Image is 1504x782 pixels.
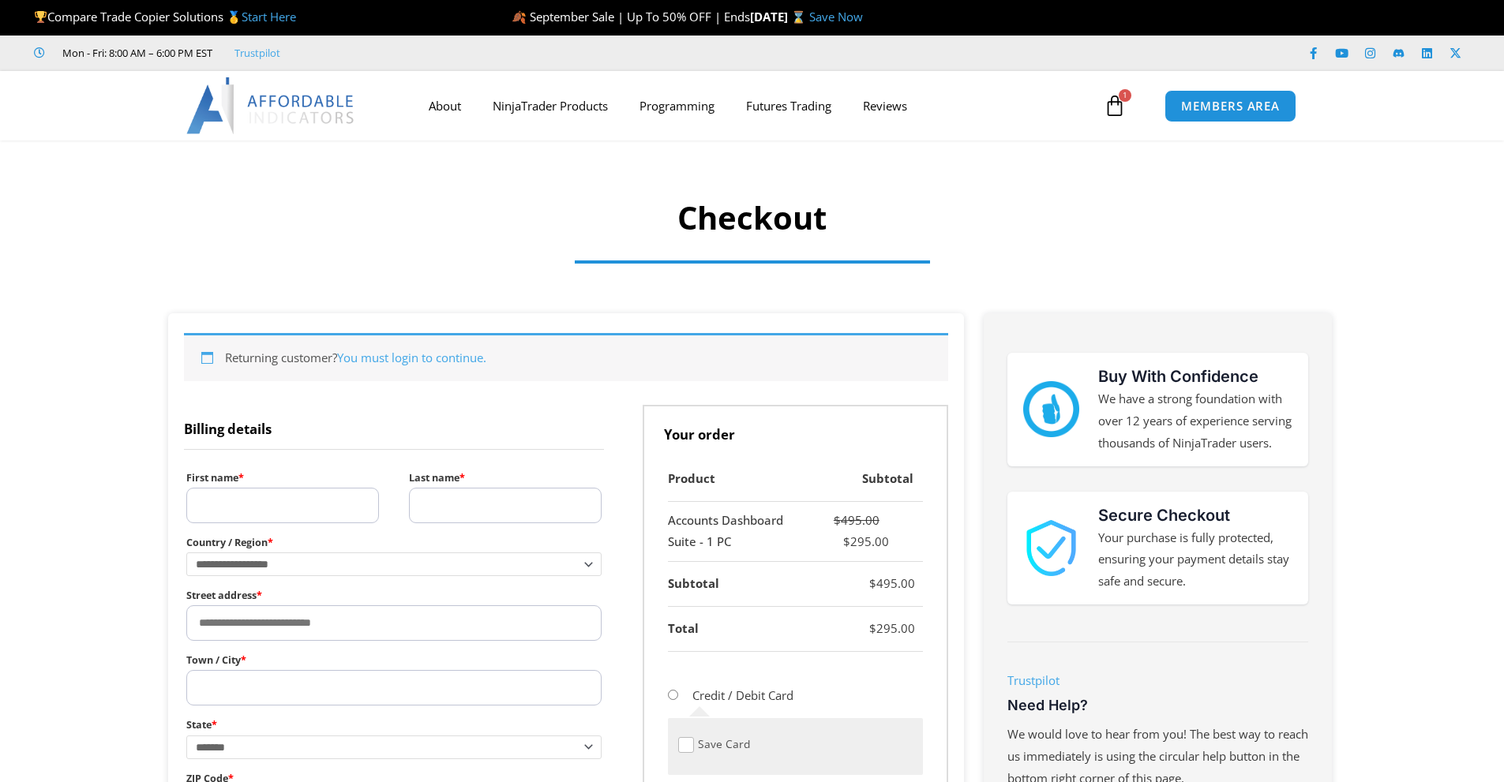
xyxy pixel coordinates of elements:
[869,575,915,591] bdi: 495.00
[847,88,923,124] a: Reviews
[58,43,212,62] span: Mon - Fri: 8:00 AM – 6:00 PM EST
[869,620,876,636] span: $
[1023,381,1079,437] img: mark thumbs good 43913 | Affordable Indicators – NinjaTrader
[1098,527,1292,593] p: Your purchase is fully protected, ensuring your payment details stay safe and secure.
[668,575,719,591] strong: Subtotal
[186,650,602,670] label: Town / City
[1098,365,1292,388] h3: Buy With Confidence
[834,512,841,528] span: $
[1080,83,1150,129] a: 1
[1098,388,1292,455] p: We have a strong foundation with over 12 years of experience serving thousands of NinjaTrader users.
[512,9,750,24] span: 🍂 September Sale | Up To 50% OFF | Ends
[409,468,602,488] label: Last name
[35,11,47,23] img: 🏆
[843,533,889,549] bdi: 295.00
[1007,672,1060,688] a: Trustpilot
[186,468,379,488] label: First name
[809,9,863,24] a: Save Now
[1165,90,1296,122] a: MEMBERS AREA
[698,736,750,753] label: Save Card
[186,586,602,605] label: Street address
[692,687,793,703] label: Credit / Debit Card
[477,88,624,124] a: NinjaTrader Products
[184,333,948,381] div: Returning customer?
[730,88,847,124] a: Futures Trading
[843,533,850,549] span: $
[1181,100,1280,112] span: MEMBERS AREA
[186,77,356,134] img: LogoAI | Affordable Indicators – NinjaTrader
[310,196,1195,240] h1: Checkout
[413,88,477,124] a: About
[413,88,1100,124] nav: Menu
[624,88,730,124] a: Programming
[1023,520,1079,576] img: 1000913 | Affordable Indicators – NinjaTrader
[337,350,486,365] a: You must login to continue.
[668,620,699,636] strong: Total
[805,457,922,502] th: Subtotal
[869,575,876,591] span: $
[668,502,806,563] td: Accounts Dashboard Suite - 1 PC
[643,405,948,457] h3: Your order
[186,715,602,735] label: State
[186,533,602,552] label: Country / Region
[1098,503,1292,527] h3: Secure Checkout
[242,9,296,24] a: Start Here
[869,620,915,636] bdi: 295.00
[668,457,806,502] th: Product
[1007,696,1308,714] h3: Need Help?
[184,405,605,450] h3: Billing details
[34,9,296,24] span: Compare Trade Copier Solutions 🥇
[1119,89,1131,102] span: 1
[750,9,809,24] strong: [DATE] ⌛
[234,43,280,62] a: Trustpilot
[834,512,880,528] bdi: 495.00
